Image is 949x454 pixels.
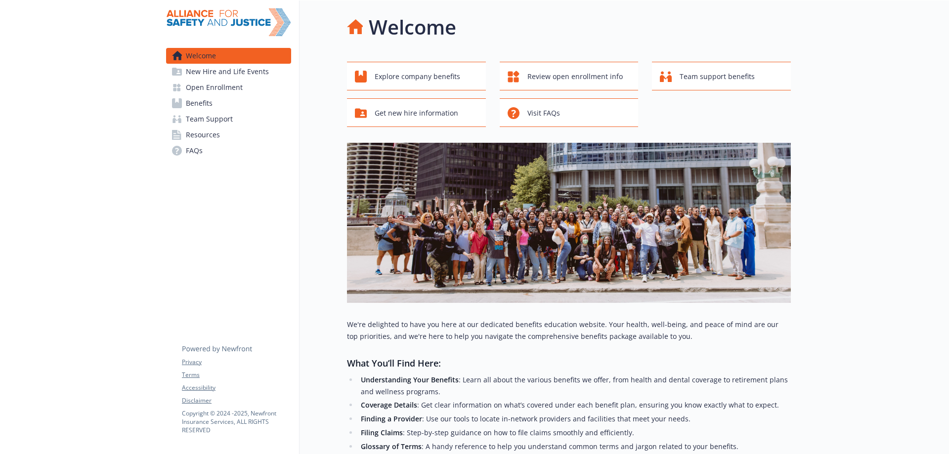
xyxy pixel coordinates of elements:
a: Resources [166,127,291,143]
a: Terms [182,371,291,379]
a: Accessibility [182,383,291,392]
strong: Filing Claims [361,428,403,437]
a: Open Enrollment [166,80,291,95]
h3: What You’ll Find Here: [347,356,791,370]
a: Privacy [182,358,291,367]
span: Welcome [186,48,216,64]
button: Visit FAQs [500,98,639,127]
a: Welcome [166,48,291,64]
li: : Get clear information on what’s covered under each benefit plan, ensuring you know exactly what... [358,399,791,411]
strong: Glossary of Terms [361,442,422,451]
button: Review open enrollment info [500,62,639,90]
span: FAQs [186,143,203,159]
li: : Step-by-step guidance on how to file claims smoothly and efficiently. [358,427,791,439]
span: Explore company benefits [375,67,460,86]
span: Get new hire information [375,104,458,123]
img: overview page banner [347,143,791,303]
li: : Use our tools to locate in-network providers and facilities that meet your needs. [358,413,791,425]
a: Team Support [166,111,291,127]
strong: Coverage Details [361,400,417,410]
a: FAQs [166,143,291,159]
span: Open Enrollment [186,80,243,95]
span: Visit FAQs [527,104,560,123]
button: Team support benefits [652,62,791,90]
span: Resources [186,127,220,143]
span: Review open enrollment info [527,67,623,86]
a: New Hire and Life Events [166,64,291,80]
strong: Finding a Provider [361,414,422,423]
span: New Hire and Life Events [186,64,269,80]
span: Team Support [186,111,233,127]
span: Team support benefits [680,67,755,86]
li: : Learn all about the various benefits we offer, from health and dental coverage to retirement pl... [358,374,791,398]
a: Disclaimer [182,396,291,405]
button: Get new hire information [347,98,486,127]
strong: Understanding Your Benefits [361,375,459,384]
span: Benefits [186,95,213,111]
h1: Welcome [369,12,456,42]
li: : A handy reference to help you understand common terms and jargon related to your benefits. [358,441,791,453]
p: Copyright © 2024 - 2025 , Newfront Insurance Services, ALL RIGHTS RESERVED [182,409,291,434]
button: Explore company benefits [347,62,486,90]
p: We're delighted to have you here at our dedicated benefits education website. Your health, well-b... [347,319,791,342]
a: Benefits [166,95,291,111]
